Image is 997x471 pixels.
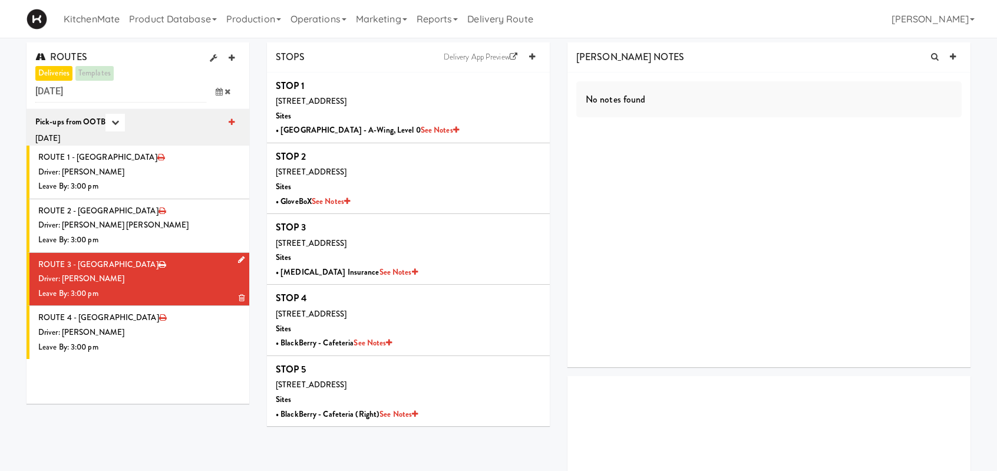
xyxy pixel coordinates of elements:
[38,259,159,270] span: ROUTE 3 - [GEOGRAPHIC_DATA]
[38,205,159,216] span: ROUTE 2 - [GEOGRAPHIC_DATA]
[276,307,541,322] div: [STREET_ADDRESS]
[267,73,550,143] li: STOP 1[STREET_ADDRESS]Sites• [GEOGRAPHIC_DATA] - A-Wing, Level 0See Notes
[276,110,292,121] b: Sites
[276,124,459,136] b: • [GEOGRAPHIC_DATA] - A-Wing, Level 0
[312,196,350,207] a: See Notes
[576,81,962,118] div: No notes found
[35,131,240,146] div: [DATE]
[276,94,541,109] div: [STREET_ADDRESS]
[27,199,249,253] li: ROUTE 2 - [GEOGRAPHIC_DATA]Driver: [PERSON_NAME] [PERSON_NAME]Leave By: 3:00 pm
[27,146,249,199] li: ROUTE 1 - [GEOGRAPHIC_DATA]Driver: [PERSON_NAME]Leave By: 3:00 pm
[38,272,240,286] div: Driver: [PERSON_NAME]
[27,253,249,307] li: ROUTE 3 - [GEOGRAPHIC_DATA]Driver: [PERSON_NAME]Leave By: 3:00 pm
[267,143,550,214] li: STOP 2[STREET_ADDRESS]Sites• GloveBoXSee Notes
[38,286,240,301] div: Leave By: 3:00 pm
[276,323,292,334] b: Sites
[576,50,684,64] span: [PERSON_NAME] NOTES
[35,116,105,127] b: Pick-ups from OOTB
[276,236,541,251] div: [STREET_ADDRESS]
[276,394,292,405] b: Sites
[276,196,350,207] b: • GloveBoX
[38,179,240,194] div: Leave By: 3:00 pm
[38,165,240,180] div: Driver: [PERSON_NAME]
[379,266,418,278] a: See Notes
[267,356,550,426] li: STOP 5[STREET_ADDRESS]Sites• BlackBerry - Cafeteria (Right)See Notes
[276,165,541,180] div: [STREET_ADDRESS]
[75,66,114,81] a: templates
[38,340,240,355] div: Leave By: 3:00 pm
[267,285,550,355] li: STOP 4[STREET_ADDRESS]Sites• BlackBerry - CafeteriaSee Notes
[27,9,47,29] img: Micromart
[38,151,157,163] span: ROUTE 1 - [GEOGRAPHIC_DATA]
[27,306,249,359] li: ROUTE 4 - [GEOGRAPHIC_DATA]Driver: [PERSON_NAME]Leave By: 3:00 pm
[276,409,418,420] b: • BlackBerry - Cafeteria (Right)
[354,337,392,348] a: See Notes
[38,325,240,340] div: Driver: [PERSON_NAME]
[267,214,550,285] li: STOP 3[STREET_ADDRESS]Sites• [MEDICAL_DATA] InsuranceSee Notes
[276,378,541,393] div: [STREET_ADDRESS]
[38,218,240,233] div: Driver: [PERSON_NAME] [PERSON_NAME]
[438,48,523,66] a: Delivery App Preview
[276,266,418,278] b: • [MEDICAL_DATA] Insurance
[421,124,459,136] a: See Notes
[35,50,87,64] span: ROUTES
[276,220,306,234] b: STOP 3
[276,363,306,376] b: STOP 5
[276,291,308,305] b: STOP 4
[276,50,305,64] span: STOPS
[38,312,159,323] span: ROUTE 4 - [GEOGRAPHIC_DATA]
[276,79,305,93] b: STOP 1
[276,252,292,263] b: Sites
[276,337,392,348] b: • BlackBerry - Cafeteria
[379,409,418,420] a: See Notes
[276,181,292,192] b: Sites
[276,150,306,163] b: STOP 2
[35,66,72,81] a: deliveries
[38,233,240,248] div: Leave By: 3:00 pm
